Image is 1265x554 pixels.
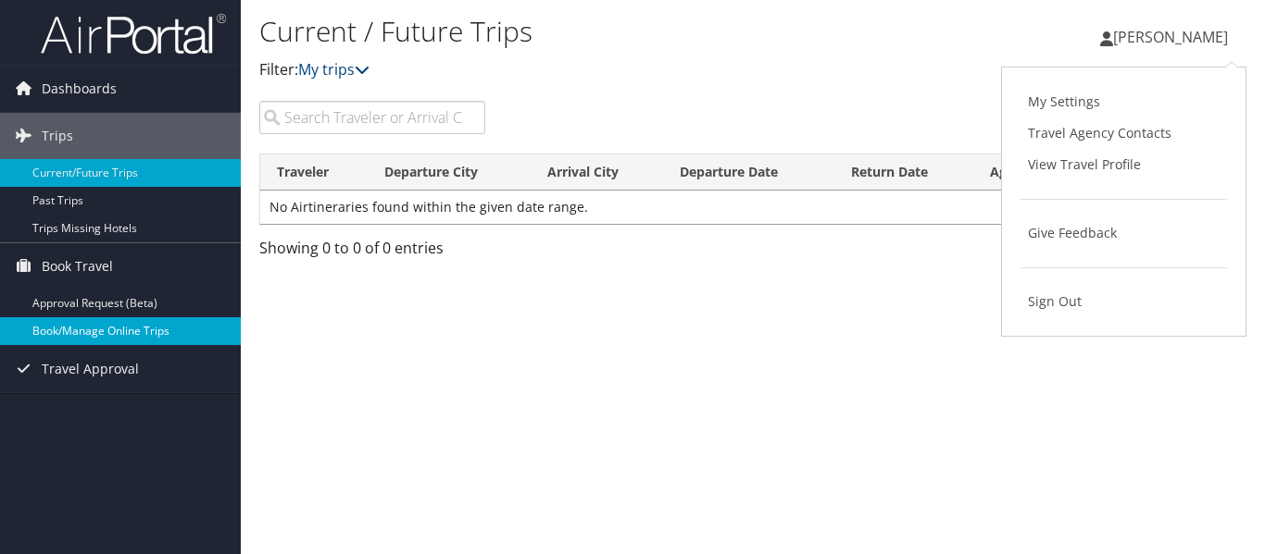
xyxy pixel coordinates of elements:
span: Dashboards [42,66,117,112]
span: [PERSON_NAME] [1113,27,1228,47]
th: Arrival City: activate to sort column ascending [531,154,662,191]
a: View Travel Profile [1021,149,1227,180]
th: Agency Locator: activate to sort column ascending [973,154,1143,191]
td: No Airtineraries found within the given date range. [260,191,1246,224]
th: Traveler: activate to sort column ascending [260,154,368,191]
h1: Current / Future Trips [259,12,918,51]
a: Travel Agency Contacts [1021,117,1227,149]
th: Return Date: activate to sort column ascending [834,154,973,191]
input: Search Traveler or Arrival City [259,101,485,134]
a: My Settings [1021,86,1227,117]
span: Book Travel [42,243,113,289]
a: My trips [298,59,369,80]
span: Travel Approval [42,346,139,392]
th: Departure City: activate to sort column ascending [368,154,531,191]
span: Trips [42,113,73,159]
th: Departure Date: activate to sort column descending [663,154,834,191]
a: [PERSON_NAME] [1100,9,1246,65]
img: airportal-logo.png [41,12,226,55]
a: Sign Out [1021,286,1227,317]
p: Filter: [259,58,918,82]
div: Showing 0 to 0 of 0 entries [259,237,485,268]
a: Give Feedback [1021,217,1227,249]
